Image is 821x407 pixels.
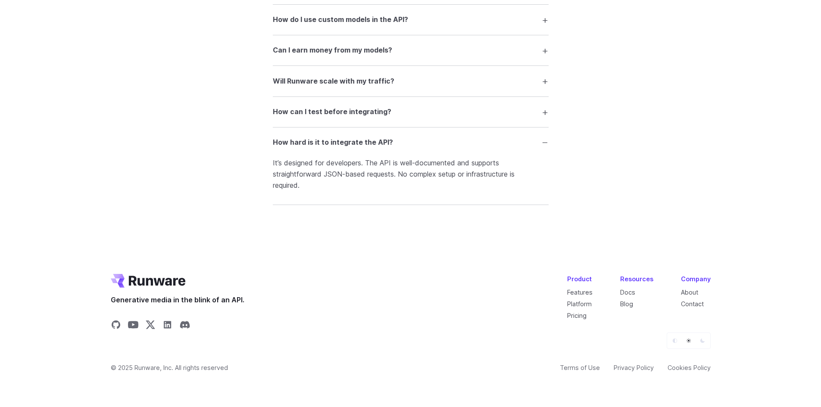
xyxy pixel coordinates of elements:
span: © 2025 Runware, Inc. All rights reserved [111,363,228,373]
a: Blog [620,300,633,308]
div: Company [681,274,711,284]
summary: How can I test before integrating? [273,104,549,120]
a: Contact [681,300,704,308]
summary: How do I use custom models in the API? [273,12,549,28]
a: Share on GitHub [111,320,121,332]
a: Terms of Use [560,363,600,373]
h3: How hard is it to integrate the API? [273,137,393,148]
ul: Theme selector [667,332,711,349]
h3: Can I earn money from my models? [273,45,392,56]
button: Light [683,335,695,347]
h3: How can I test before integrating? [273,106,391,118]
summary: How hard is it to integrate the API? [273,134,549,151]
h3: Will Runware scale with my traffic? [273,76,394,87]
a: Go to / [111,274,186,288]
a: About [681,289,698,296]
a: Pricing [567,312,587,319]
span: Generative media in the blink of an API. [111,295,244,306]
div: Resources [620,274,653,284]
a: Share on YouTube [128,320,138,332]
a: Share on X [145,320,156,332]
p: It’s designed for developers. The API is well-documented and supports straightforward JSON-based ... [273,158,549,191]
button: Dark [696,335,709,347]
h3: How do I use custom models in the API? [273,14,408,25]
summary: Can I earn money from my models? [273,42,549,59]
summary: Will Runware scale with my traffic? [273,73,549,89]
button: Default [669,335,681,347]
a: Privacy Policy [614,363,654,373]
a: Share on LinkedIn [162,320,173,332]
a: Cookies Policy [668,363,711,373]
div: Product [567,274,593,284]
a: Platform [567,300,592,308]
a: Docs [620,289,635,296]
a: Features [567,289,593,296]
a: Share on Discord [180,320,190,332]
